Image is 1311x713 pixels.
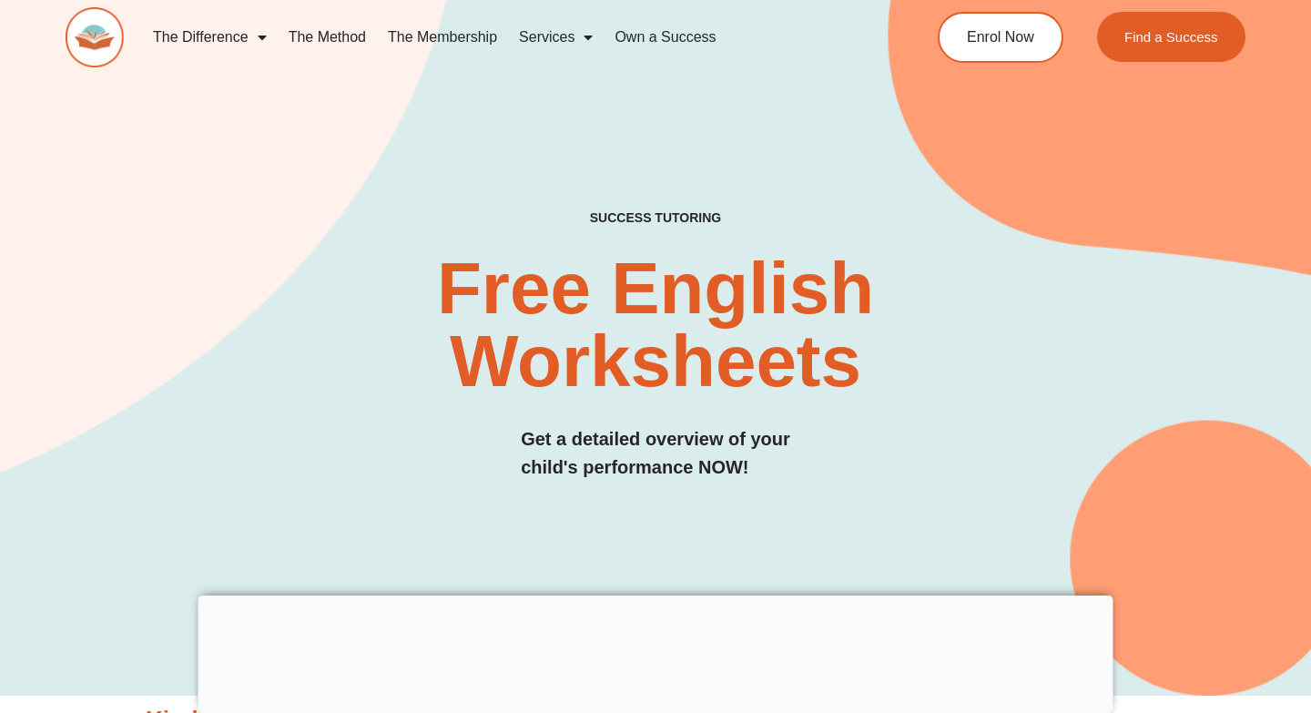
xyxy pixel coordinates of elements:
a: Own a Success [604,16,727,58]
a: The Difference [142,16,278,58]
h2: Free English Worksheets​ [266,252,1044,398]
h4: SUCCESS TUTORING​ [481,210,830,226]
a: Enrol Now [938,12,1063,63]
nav: Menu [142,16,870,58]
a: Services [508,16,604,58]
iframe: Advertisement [198,596,1113,708]
a: The Method [278,16,377,58]
a: Find a Success [1097,12,1245,62]
h3: Get a detailed overview of your child's performance NOW! [521,425,790,482]
span: Find a Success [1124,30,1218,44]
a: The Membership [377,16,508,58]
span: Enrol Now [967,30,1034,45]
